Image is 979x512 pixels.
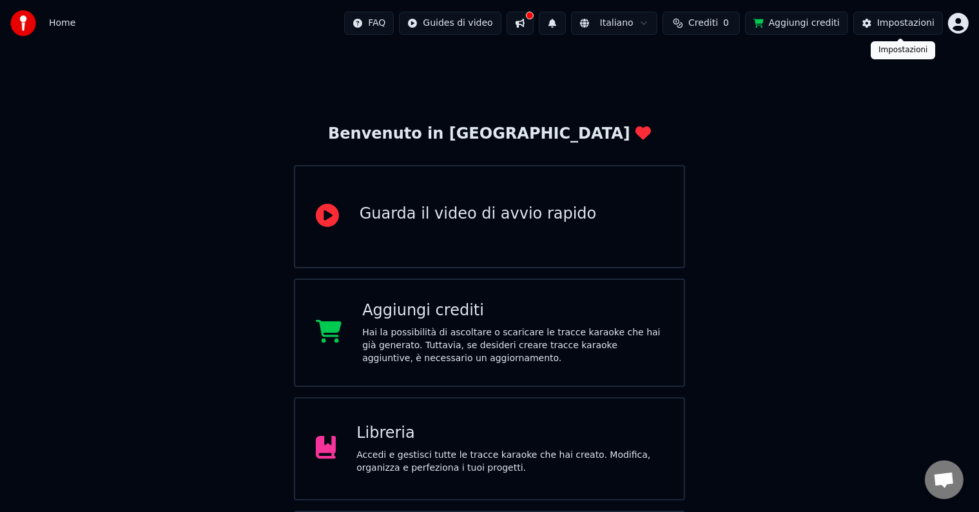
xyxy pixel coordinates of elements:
[360,204,597,224] div: Guarda il video di avvio rapido
[328,124,651,144] div: Benvenuto in [GEOGRAPHIC_DATA]
[871,41,935,59] div: Impostazioni
[356,449,663,475] div: Accedi e gestisci tutte le tracce karaoke che hai creato. Modifica, organizza e perfeziona i tuoi...
[362,300,663,321] div: Aggiungi crediti
[344,12,394,35] button: FAQ
[49,17,75,30] nav: breadcrumb
[49,17,75,30] span: Home
[723,17,729,30] span: 0
[877,17,935,30] div: Impostazioni
[10,10,36,36] img: youka
[688,17,718,30] span: Crediti
[362,326,663,365] div: Hai la possibilità di ascoltare o scaricare le tracce karaoke che hai già generato. Tuttavia, se ...
[356,423,663,444] div: Libreria
[745,12,848,35] button: Aggiungi crediti
[853,12,943,35] button: Impostazioni
[925,460,964,499] div: Aprire la chat
[399,12,501,35] button: Guides di video
[663,12,740,35] button: Crediti0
